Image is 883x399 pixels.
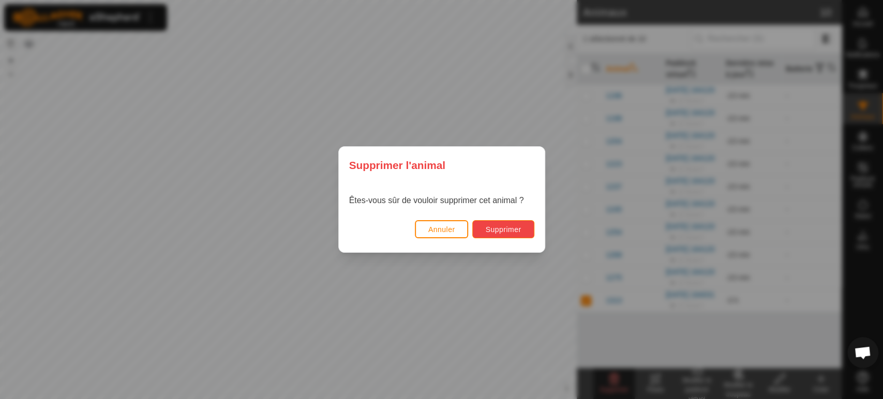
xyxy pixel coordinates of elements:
[485,225,521,234] span: Supprimer
[847,337,878,368] div: Open chat
[428,225,455,234] span: Annuler
[472,220,534,238] button: Supprimer
[339,147,545,183] div: Supprimer l'animal
[349,196,524,205] span: Êtes-vous sûr de vouloir supprimer cet animal ?
[415,220,469,238] button: Annuler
